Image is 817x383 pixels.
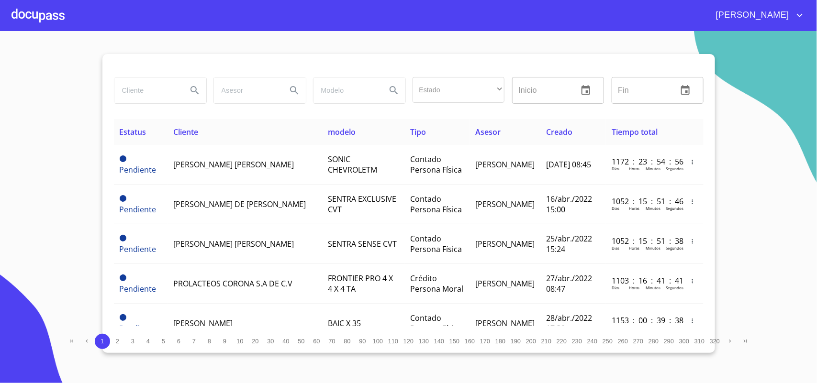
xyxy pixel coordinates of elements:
button: 3 [125,334,141,349]
button: 240 [585,334,600,349]
span: 40 [282,338,289,345]
span: 2 [116,338,119,345]
p: 1052 : 15 : 51 : 46 [612,196,676,207]
span: 270 [633,338,643,345]
span: SONIC CHEVROLETM [328,154,377,175]
button: 210 [539,334,554,349]
span: Pendiente [120,314,126,321]
span: Tipo [410,127,426,137]
button: 7 [187,334,202,349]
p: Horas [629,166,639,171]
span: [PERSON_NAME] [475,278,535,289]
button: 10 [233,334,248,349]
p: Dias [612,325,619,330]
span: 140 [434,338,444,345]
button: 2 [110,334,125,349]
p: Minutos [646,206,660,211]
span: [PERSON_NAME] [PERSON_NAME] [173,239,294,249]
p: Dias [612,206,619,211]
button: 50 [294,334,309,349]
p: Dias [612,245,619,251]
span: Pendiente [120,164,157,175]
p: Dias [612,166,619,171]
button: 280 [646,334,661,349]
span: Creado [546,127,572,137]
span: 5 [162,338,165,345]
button: 160 [462,334,478,349]
span: Pendiente [120,274,126,281]
span: [PERSON_NAME] [173,318,233,328]
span: 4 [146,338,150,345]
span: 3 [131,338,134,345]
span: 130 [419,338,429,345]
span: SENTRA EXCLUSIVE CVT [328,194,396,215]
span: [PERSON_NAME] [475,318,535,328]
p: Horas [629,325,639,330]
button: 260 [616,334,631,349]
span: 7 [192,338,196,345]
button: 270 [631,334,646,349]
span: [PERSON_NAME] [PERSON_NAME] [173,159,294,170]
button: 180 [493,334,508,349]
span: Pendiente [120,155,126,162]
span: 300 [679,338,689,345]
button: 5 [156,334,171,349]
span: 280 [649,338,659,345]
p: Horas [629,206,639,211]
button: 8 [202,334,217,349]
span: [PERSON_NAME] [709,8,794,23]
span: Pendiente [120,204,157,215]
span: Contado Persona Física [410,313,462,334]
p: 1052 : 15 : 51 : 38 [612,236,676,246]
span: 70 [328,338,335,345]
span: 30 [267,338,274,345]
p: Segundos [666,166,683,171]
button: 230 [570,334,585,349]
span: Estatus [120,127,146,137]
button: 190 [508,334,524,349]
span: [PERSON_NAME] [475,199,535,209]
p: 1153 : 00 : 39 : 38 [612,315,676,326]
span: 150 [449,338,459,345]
button: 30 [263,334,279,349]
button: 250 [600,334,616,349]
span: Pendiente [120,244,157,254]
input: search [214,77,279,103]
button: 170 [478,334,493,349]
span: 10 [236,338,243,345]
span: PROLACTEOS CORONA S.A DE C.V [173,278,292,289]
p: Segundos [666,206,683,211]
span: 120 [403,338,414,345]
span: modelo [328,127,356,137]
button: 110 [386,334,401,349]
span: [PERSON_NAME] DE [PERSON_NAME] [173,199,306,209]
div: ​ [413,77,504,103]
button: 310 [692,334,707,349]
button: 290 [661,334,677,349]
span: 310 [694,338,705,345]
span: [DATE] 08:45 [546,159,591,170]
span: 60 [313,338,320,345]
button: 90 [355,334,370,349]
span: 290 [664,338,674,345]
span: [PERSON_NAME] [475,239,535,249]
span: [PERSON_NAME] [475,159,535,170]
button: 100 [370,334,386,349]
span: 100 [373,338,383,345]
span: 200 [526,338,536,345]
span: 1 [101,338,104,345]
button: Search [183,79,206,102]
span: FRONTIER PRO 4 X 4 X 4 TA [328,273,393,294]
span: Pendiente [120,284,157,294]
button: 200 [524,334,539,349]
span: 16/abr./2022 15:00 [546,194,592,215]
button: account of current user [709,8,806,23]
span: 9 [223,338,226,345]
span: 50 [298,338,304,345]
p: Horas [629,245,639,251]
input: search [114,77,179,103]
p: Segundos [666,245,683,251]
span: 180 [495,338,505,345]
p: Minutos [646,166,660,171]
span: 25/abr./2022 15:24 [546,233,592,254]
